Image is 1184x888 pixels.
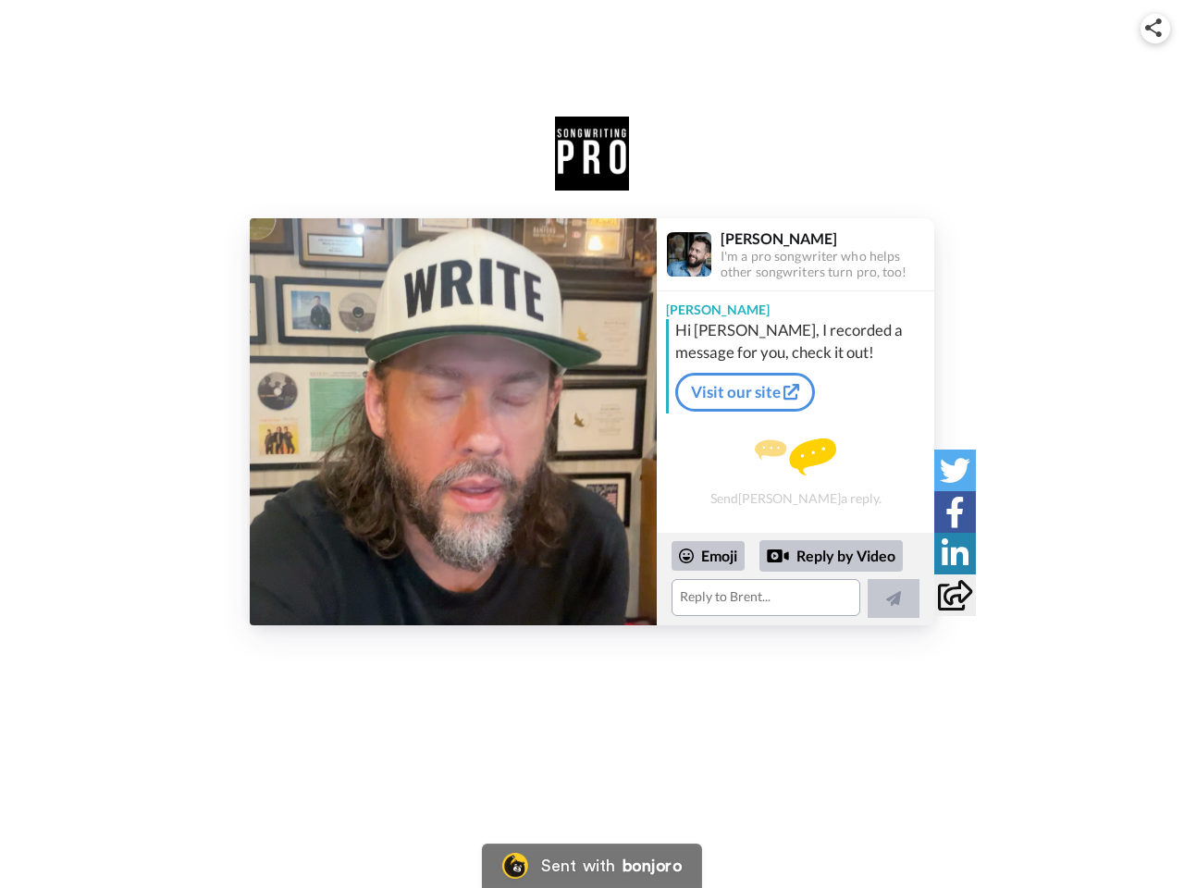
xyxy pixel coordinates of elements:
div: Reply by Video [767,545,789,567]
div: Hi [PERSON_NAME], I recorded a message for you, check it out! [675,319,930,364]
div: Send [PERSON_NAME] a reply. [657,421,934,524]
div: [PERSON_NAME] [657,291,934,319]
img: 75433af6-c8bf-4868-8656-794ede1ddda1-thumb.jpg [250,218,657,625]
img: Profile Image [667,232,711,277]
div: Reply by Video [759,540,903,572]
img: message.svg [755,438,836,475]
div: Emoji [672,541,745,571]
a: Visit our site [675,373,815,412]
img: logo [555,117,629,191]
img: ic_share.svg [1145,18,1162,37]
div: I'm a pro songwriter who helps other songwriters turn pro, too! [721,249,933,280]
div: [PERSON_NAME] [721,229,933,247]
